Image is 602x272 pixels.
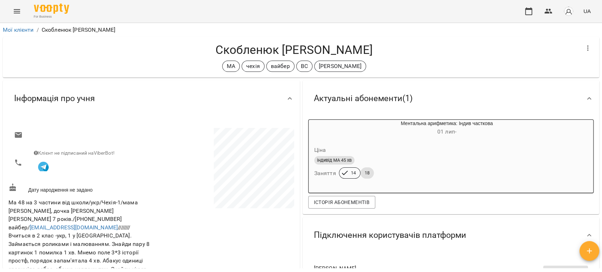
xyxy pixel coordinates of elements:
[342,120,552,137] div: Ментальна арифметика: Індив часткова
[309,120,552,187] button: Ментальна арифметика: Індив часткова01 лип- Цінаіндивід МА 45 хвЗаняття1418
[242,61,264,72] div: чехія
[314,198,370,206] span: Історія абонементів
[437,128,456,135] span: 01 лип -
[8,3,25,20] button: Menu
[266,61,294,72] div: вайбер
[7,182,151,195] div: Дату народження не задано
[314,230,466,241] span: Підключення користувачів платформи
[271,62,290,70] p: вайбер
[347,170,360,176] span: 14
[30,224,118,231] a: [EMAIL_ADDRESS][DOMAIN_NAME]
[42,26,115,34] p: Скобленюк [PERSON_NAME]
[38,162,49,172] img: Telegram
[564,6,573,16] img: avatar_s.png
[314,168,336,178] h6: Заняття
[34,150,115,156] span: Клієнт не підписаний на ViberBot!
[303,217,600,253] div: Підключення користувачів платформи
[34,4,69,14] img: Voopty Logo
[303,80,600,117] div: Актуальні абонементи(1)
[222,61,240,72] div: МА
[246,62,260,70] p: чехія
[14,93,95,104] span: Інформація про учня
[314,157,354,163] span: індивід МА 45 хв
[583,7,591,15] span: UA
[314,93,413,104] span: Актуальні абонементи ( 1 )
[314,61,366,72] div: [PERSON_NAME]
[360,170,374,176] span: 18
[3,80,300,117] div: Інформація про учня
[34,156,53,175] button: Клієнт підписаний на VooptyBot
[8,43,579,57] h4: Скобленюк [PERSON_NAME]
[314,145,326,155] h6: Ціна
[37,26,39,34] li: /
[308,196,375,209] button: Історія абонементів
[319,62,361,70] p: [PERSON_NAME]
[3,26,599,34] nav: breadcrumb
[301,62,308,70] p: ВС
[34,14,69,19] span: For Business
[309,120,342,137] div: Ментальна арифметика: Індив часткова
[227,62,235,70] p: МА
[580,5,594,18] button: UA
[296,61,312,72] div: ВС
[3,26,34,33] a: Мої клієнти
